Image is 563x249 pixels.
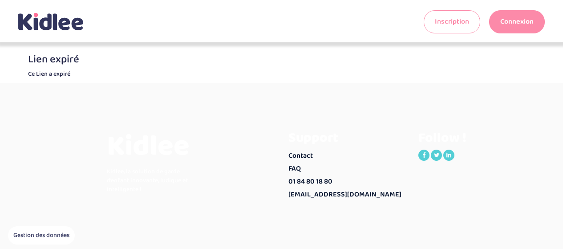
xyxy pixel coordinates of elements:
[28,69,535,78] p: Ce Lien a expiré
[418,131,535,145] h3: Follow !
[28,53,535,65] h3: Lien expiré
[107,131,196,163] h3: Kidlee
[288,188,405,201] a: [EMAIL_ADDRESS][DOMAIN_NAME]
[107,167,196,194] p: Kidlee, la solution de garde d’enfant innovante, ludique et intelligente !
[288,131,405,145] h3: Support
[489,10,545,33] a: Connexion
[424,10,480,33] a: Inscription
[8,226,75,245] button: Gestion des données
[288,163,405,176] a: FAQ
[288,150,405,163] a: Contact
[13,232,69,240] span: Gestion des données
[288,176,405,188] a: 01 84 80 18 80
